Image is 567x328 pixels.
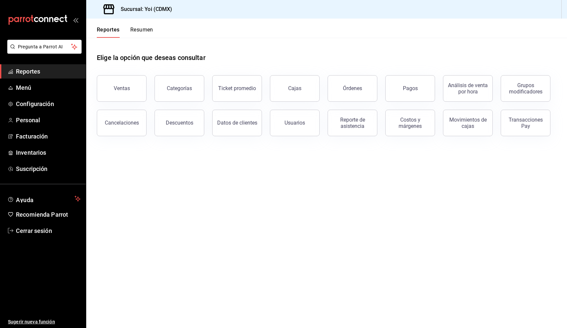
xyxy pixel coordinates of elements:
a: Pregunta a Parrot AI [5,48,82,55]
span: Personal [16,116,81,125]
h3: Sucursal: Yoi (CDMX) [115,5,172,13]
div: Grupos modificadores [505,82,546,95]
div: Ventas [114,85,130,91]
div: Movimientos de cajas [447,117,488,129]
div: Reporte de asistencia [332,117,373,129]
button: Movimientos de cajas [443,110,493,136]
span: Cerrar sesión [16,226,81,235]
div: Datos de clientes [217,120,257,126]
div: navigation tabs [97,27,153,38]
div: Cajas [288,85,301,91]
button: Resumen [130,27,153,38]
span: Pregunta a Parrot AI [18,43,71,50]
div: Categorías [167,85,192,91]
h1: Elige la opción que deseas consultar [97,53,206,63]
button: Descuentos [155,110,204,136]
button: Ticket promedio [212,75,262,102]
button: Transacciones Pay [501,110,550,136]
button: Reporte de asistencia [328,110,377,136]
div: Análisis de venta por hora [447,82,488,95]
button: Cajas [270,75,320,102]
span: Recomienda Parrot [16,210,81,219]
button: Datos de clientes [212,110,262,136]
span: Reportes [16,67,81,76]
span: Menú [16,83,81,92]
button: Pagos [385,75,435,102]
button: Ventas [97,75,147,102]
button: Usuarios [270,110,320,136]
button: Costos y márgenes [385,110,435,136]
span: Configuración [16,99,81,108]
div: Órdenes [343,85,362,91]
button: Categorías [155,75,204,102]
button: Cancelaciones [97,110,147,136]
button: Órdenes [328,75,377,102]
div: Pagos [403,85,418,91]
div: Costos y márgenes [390,117,431,129]
span: Suscripción [16,164,81,173]
button: Reportes [97,27,120,38]
button: Grupos modificadores [501,75,550,102]
div: Ticket promedio [218,85,256,91]
div: Descuentos [166,120,193,126]
button: open_drawer_menu [73,17,78,23]
span: Facturación [16,132,81,141]
span: Sugerir nueva función [8,318,81,325]
span: Ayuda [16,195,72,203]
button: Análisis de venta por hora [443,75,493,102]
div: Cancelaciones [105,120,139,126]
span: Inventarios [16,148,81,157]
div: Usuarios [284,120,305,126]
button: Pregunta a Parrot AI [7,40,82,54]
div: Transacciones Pay [505,117,546,129]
